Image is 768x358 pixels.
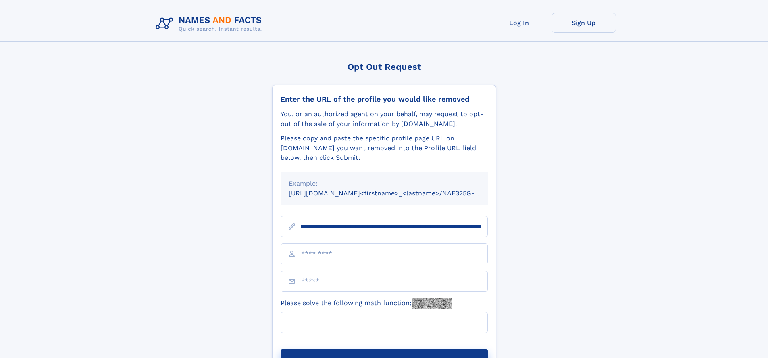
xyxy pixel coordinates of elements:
[487,13,552,33] a: Log In
[152,13,268,35] img: Logo Names and Facts
[289,189,503,197] small: [URL][DOMAIN_NAME]<firstname>_<lastname>/NAF325G-xxxxxxxx
[281,109,488,129] div: You, or an authorized agent on your behalf, may request to opt-out of the sale of your informatio...
[552,13,616,33] a: Sign Up
[289,179,480,188] div: Example:
[272,62,496,72] div: Opt Out Request
[281,134,488,163] div: Please copy and paste the specific profile page URL on [DOMAIN_NAME] you want removed into the Pr...
[281,95,488,104] div: Enter the URL of the profile you would like removed
[281,298,452,309] label: Please solve the following math function:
